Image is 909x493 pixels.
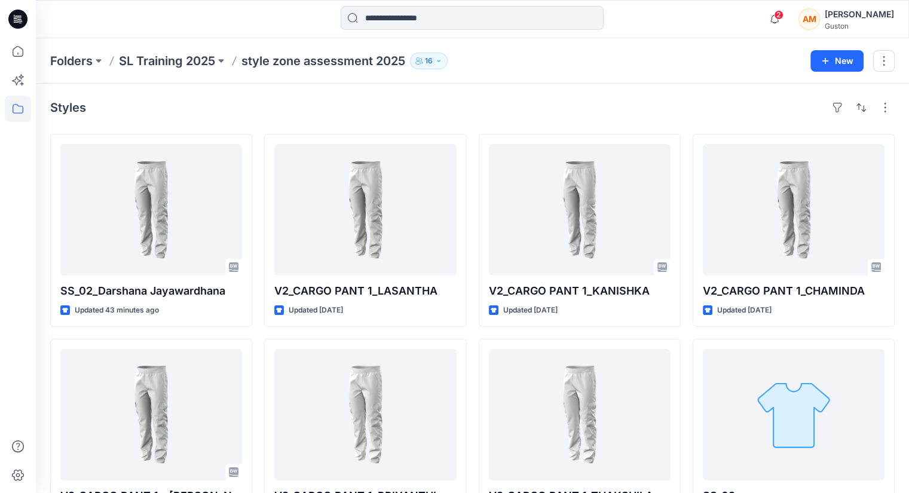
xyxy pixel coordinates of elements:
[717,304,772,317] p: Updated [DATE]
[825,22,894,30] div: Guston
[503,304,558,317] p: Updated [DATE]
[489,144,671,275] a: V2_CARGO PANT 1_KANISHKA
[60,144,242,275] a: SS_02_Darshana Jayawardhana
[410,53,448,69] button: 16
[425,54,433,68] p: 16
[798,8,820,30] div: AM
[119,53,215,69] a: SL Training 2025
[60,283,242,299] p: SS_02_Darshana Jayawardhana
[50,100,86,115] h4: Styles
[60,349,242,480] a: V2_CARGO PANT 1 _ DULANJAYA
[774,10,783,20] span: 2
[810,50,864,72] button: New
[489,349,671,480] a: V2_CARGO PANT 1_THAKSHILA
[703,144,884,275] a: V2_CARGO PANT 1_CHAMINDA
[241,53,405,69] p: style zone assessment 2025
[274,283,456,299] p: V2_CARGO PANT 1_LASANTHA
[274,349,456,480] a: V2_CARGO PANT 1_PRIYANTHI
[703,349,884,480] a: SS_02
[489,283,671,299] p: V2_CARGO PANT 1_KANISHKA
[825,7,894,22] div: [PERSON_NAME]
[289,304,343,317] p: Updated [DATE]
[703,283,884,299] p: V2_CARGO PANT 1_CHAMINDA
[50,53,93,69] a: Folders
[75,304,159,317] p: Updated 43 minutes ago
[274,144,456,275] a: V2_CARGO PANT 1_LASANTHA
